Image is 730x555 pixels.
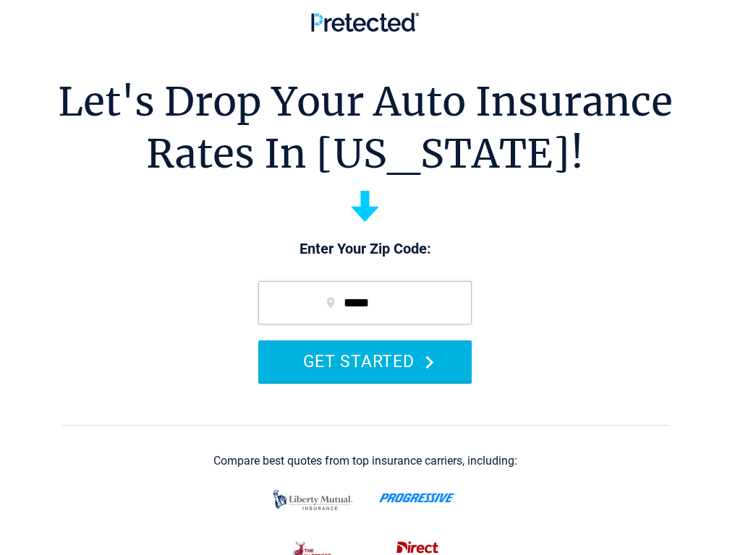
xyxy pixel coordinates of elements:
[213,455,517,468] div: Compare best quotes from top insurance carriers, including:
[244,239,486,259] p: Enter Your Zip Code:
[258,281,472,324] input: zip code
[258,340,472,382] button: GET STARTED
[379,493,457,503] img: progressive
[58,76,673,180] h1: Let's Drop Your Auto Insurance Rates In [US_STATE]!
[269,483,357,517] img: liberty
[311,12,419,32] img: Pretected Logo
